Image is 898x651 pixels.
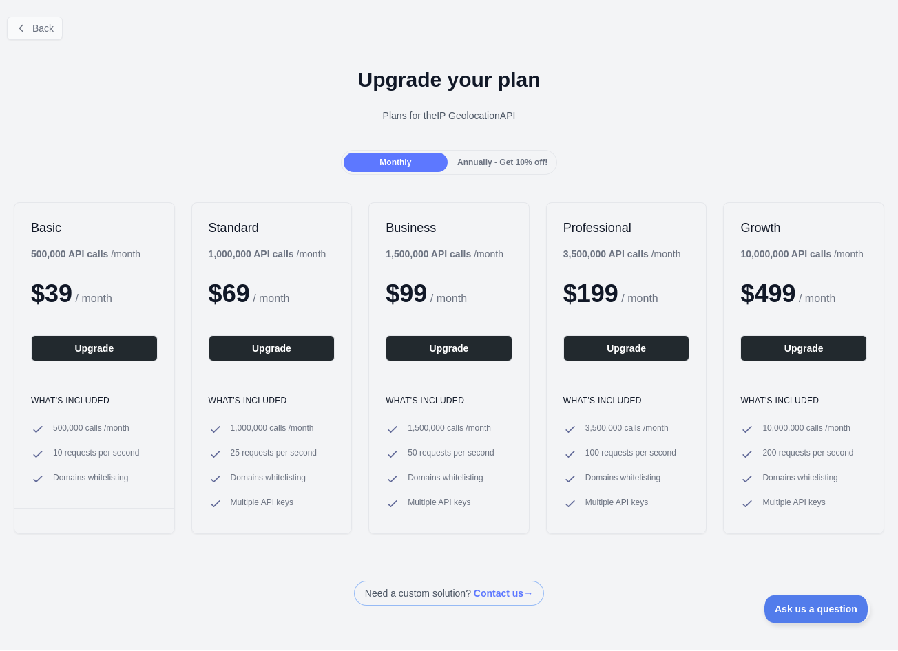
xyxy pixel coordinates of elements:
span: $ 499 [740,279,795,308]
b: 10,000,000 API calls [740,248,831,259]
span: $ 199 [563,279,618,308]
h2: Business [386,220,512,236]
div: / month [740,247,864,261]
div: / month [386,247,503,261]
h2: Standard [209,220,335,236]
b: 3,500,000 API calls [563,248,649,259]
div: / month [209,247,326,261]
iframe: Toggle Customer Support [764,595,870,623]
h2: Professional [563,220,690,236]
span: $ 99 [386,279,427,308]
div: / month [563,247,681,261]
h2: Growth [740,220,867,236]
b: 1,500,000 API calls [386,248,471,259]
